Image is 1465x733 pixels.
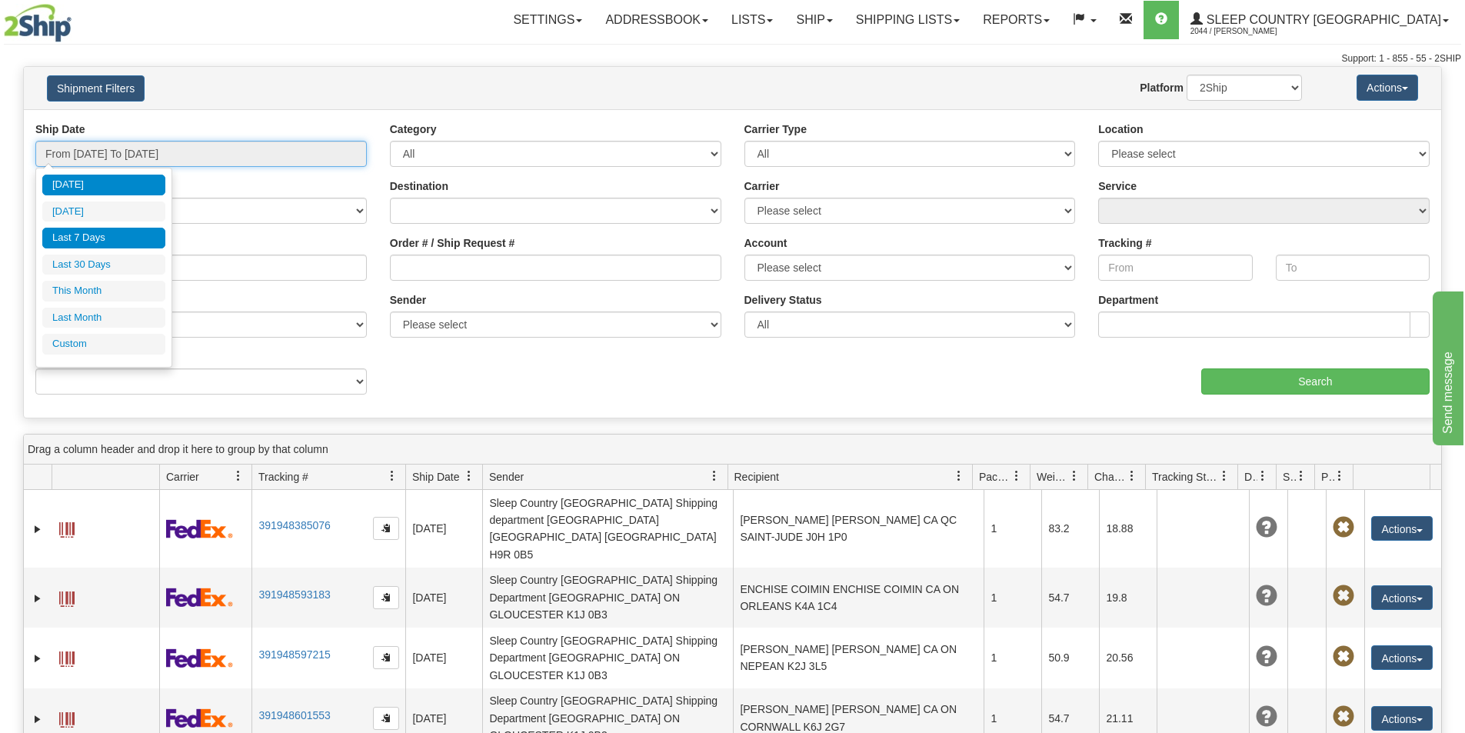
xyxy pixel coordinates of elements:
[373,707,399,730] button: Copy to clipboard
[1371,645,1433,670] button: Actions
[412,469,459,485] span: Ship Date
[1098,178,1137,194] label: Service
[984,628,1041,688] td: 1
[1098,292,1158,308] label: Department
[1179,1,1460,39] a: Sleep Country [GEOGRAPHIC_DATA] 2044 / [PERSON_NAME]
[1201,368,1430,395] input: Search
[59,705,75,730] a: Label
[1256,706,1277,728] span: Unknown
[744,235,787,251] label: Account
[733,628,984,688] td: [PERSON_NAME] [PERSON_NAME] CA ON NEPEAN K2J 3L5
[258,469,308,485] span: Tracking #
[405,568,482,628] td: [DATE]
[4,4,72,42] img: logo2044.jpg
[1098,235,1151,251] label: Tracking #
[734,469,779,485] span: Recipient
[1371,706,1433,731] button: Actions
[166,648,233,668] img: 2 - FedEx Express®
[166,519,233,538] img: 2 - FedEx Express®
[390,292,426,308] label: Sender
[744,178,780,194] label: Carrier
[1099,568,1157,628] td: 19.8
[4,52,1461,65] div: Support: 1 - 855 - 55 - 2SHIP
[166,588,233,607] img: 2 - FedEx Express®
[1041,568,1099,628] td: 54.7
[1152,469,1219,485] span: Tracking Status
[1094,469,1127,485] span: Charge
[844,1,971,39] a: Shipping lists
[456,463,482,489] a: Ship Date filter column settings
[733,490,984,568] td: [PERSON_NAME] [PERSON_NAME] CA QC SAINT-JUDE J0H 1P0
[784,1,844,39] a: Ship
[42,175,165,195] li: [DATE]
[42,202,165,222] li: [DATE]
[1037,469,1069,485] span: Weight
[258,709,330,721] a: 391948601553
[744,122,807,137] label: Carrier Type
[258,588,330,601] a: 391948593183
[42,255,165,275] li: Last 30 Days
[59,585,75,609] a: Label
[373,517,399,540] button: Copy to clipboard
[501,1,594,39] a: Settings
[1061,463,1087,489] a: Weight filter column settings
[24,435,1441,465] div: grid grouping header
[373,646,399,669] button: Copy to clipboard
[1140,80,1184,95] label: Platform
[405,628,482,688] td: [DATE]
[1098,255,1252,281] input: From
[482,568,733,628] td: Sleep Country [GEOGRAPHIC_DATA] Shipping Department [GEOGRAPHIC_DATA] ON GLOUCESTER K1J 0B3
[405,490,482,568] td: [DATE]
[35,122,85,137] label: Ship Date
[1256,517,1277,538] span: Unknown
[744,292,822,308] label: Delivery Status
[30,521,45,537] a: Expand
[1119,463,1145,489] a: Charge filter column settings
[1244,469,1257,485] span: Delivery Status
[225,463,251,489] a: Carrier filter column settings
[12,9,142,28] div: Send message
[30,591,45,606] a: Expand
[1004,463,1030,489] a: Packages filter column settings
[1333,646,1354,668] span: Pickup Not Assigned
[166,469,199,485] span: Carrier
[1327,463,1353,489] a: Pickup Status filter column settings
[1357,75,1418,101] button: Actions
[1371,516,1433,541] button: Actions
[1099,628,1157,688] td: 20.56
[42,308,165,328] li: Last Month
[1099,490,1157,568] td: 18.88
[379,463,405,489] a: Tracking # filter column settings
[946,463,972,489] a: Recipient filter column settings
[1041,628,1099,688] td: 50.9
[30,711,45,727] a: Expand
[42,334,165,355] li: Custom
[971,1,1061,39] a: Reports
[1211,463,1237,489] a: Tracking Status filter column settings
[1256,646,1277,668] span: Unknown
[733,568,984,628] td: ENCHISE COIMIN ENCHISE COIMIN CA ON ORLEANS K4A 1C4
[47,75,145,102] button: Shipment Filters
[1333,585,1354,607] span: Pickup Not Assigned
[979,469,1011,485] span: Packages
[1276,255,1430,281] input: To
[984,568,1041,628] td: 1
[258,519,330,531] a: 391948385076
[1041,490,1099,568] td: 83.2
[1203,13,1441,26] span: Sleep Country [GEOGRAPHIC_DATA]
[1371,585,1433,610] button: Actions
[1098,122,1143,137] label: Location
[390,235,515,251] label: Order # / Ship Request #
[594,1,720,39] a: Addressbook
[166,708,233,728] img: 2 - FedEx Express®
[489,469,524,485] span: Sender
[701,463,728,489] a: Sender filter column settings
[720,1,784,39] a: Lists
[1333,517,1354,538] span: Pickup Not Assigned
[373,586,399,609] button: Copy to clipboard
[1256,585,1277,607] span: Unknown
[482,490,733,568] td: Sleep Country [GEOGRAPHIC_DATA] Shipping department [GEOGRAPHIC_DATA] [GEOGRAPHIC_DATA] [GEOGRAPH...
[390,122,437,137] label: Category
[59,515,75,540] a: Label
[42,228,165,248] li: Last 7 Days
